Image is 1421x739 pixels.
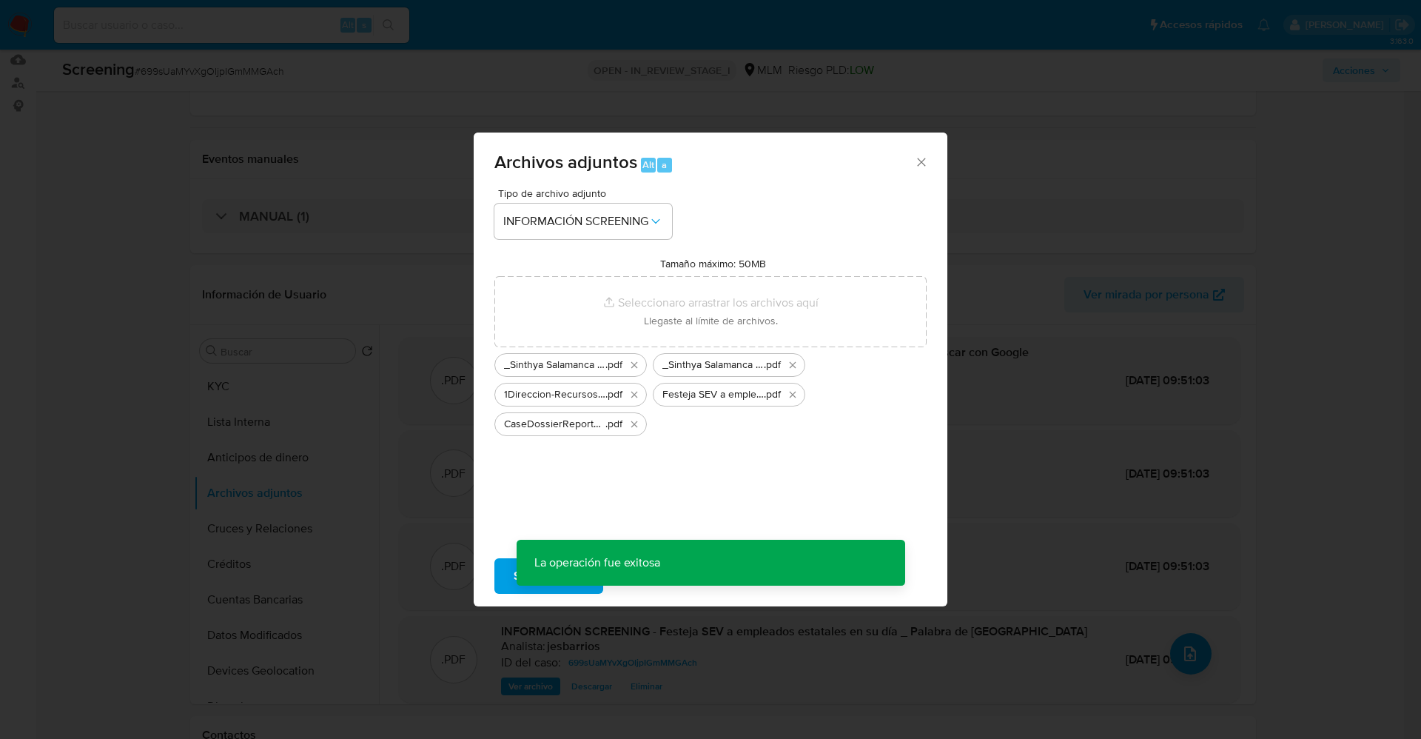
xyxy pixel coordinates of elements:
button: Eliminar _Sinthya Salamanca del Moral_ - Buscar con Google.pdf [784,356,802,374]
span: INFORMACIÓN SCREENING [503,214,648,229]
button: Eliminar 1Direccion-Recursos-Financieros.pdf [625,386,643,404]
span: .pdf [605,387,622,402]
label: Tamaño máximo: 50MB [660,257,766,270]
span: Alt [642,158,654,172]
span: _Sinthya Salamanca del Moral_ - Buscar con Google [662,358,764,372]
span: 1Direccion-Recursos-Financieros [504,387,605,402]
p: La operación fue exitosa [517,540,678,586]
span: CaseDossierReport_5jb83id7q06i1k32g96fmcmoj [504,417,605,432]
span: Archivos adjuntos [494,149,637,175]
span: .pdf [764,358,781,372]
span: .pdf [764,387,781,402]
span: Subir archivo [514,560,584,592]
button: Cerrar [914,155,927,168]
button: Eliminar Festeja SEV a empleados estatales en su día _ Palabra de Veracruzano.pdf [784,386,802,404]
span: Tipo de archivo adjunto [498,188,676,198]
span: Festeja SEV a empleados estatales en su día _ Palabra de Veracruzano [662,387,764,402]
button: Subir archivo [494,558,603,594]
button: Eliminar _Sinthya Salamanca del Moral_ lavado de dinero - Buscar con Google.pdf [625,356,643,374]
span: a [662,158,667,172]
span: _Sinthya Salamanca del Moral_ lavado de dinero - Buscar con Google [504,358,605,372]
ul: Archivos seleccionados [494,347,927,436]
span: .pdf [605,358,622,372]
span: Cancelar [628,560,676,592]
button: Eliminar CaseDossierReport_5jb83id7q06i1k32g96fmcmoj.pdf [625,415,643,433]
button: INFORMACIÓN SCREENING [494,204,672,239]
span: .pdf [605,417,622,432]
